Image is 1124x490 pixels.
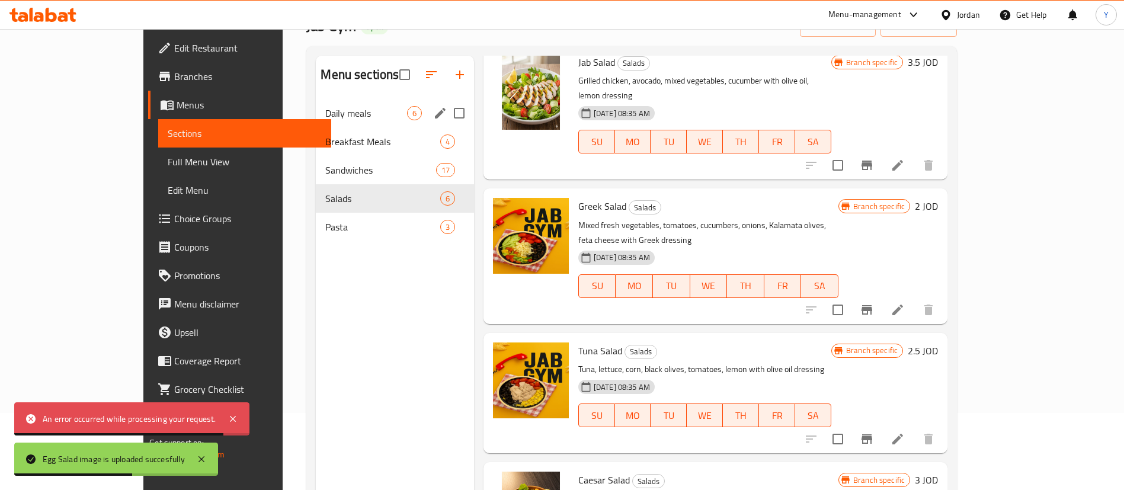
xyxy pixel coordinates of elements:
[769,277,797,294] span: FR
[578,342,622,360] span: Tuna Salad
[629,200,661,214] div: Salads
[493,342,569,418] img: Tuna Salad
[800,407,827,424] span: SA
[158,148,331,176] a: Full Menu View
[316,156,473,184] div: Sandwiches17
[578,403,615,427] button: SU
[914,296,943,324] button: delete
[728,133,754,150] span: TH
[825,427,850,451] span: Select to update
[148,318,331,347] a: Upsell
[493,54,569,130] img: Jab Salad
[168,183,322,197] span: Edit Menu
[578,53,615,71] span: Jab Salad
[174,69,322,84] span: Branches
[908,342,938,359] h6: 2.5 JOD
[687,130,723,153] button: WE
[578,197,626,215] span: Greek Salad
[848,475,910,486] span: Branch specific
[809,18,866,33] span: import
[655,407,682,424] span: TU
[800,133,827,150] span: SA
[316,94,473,246] nav: Menu sections
[853,425,881,453] button: Branch-specific-item
[615,403,651,427] button: MO
[764,407,790,424] span: FR
[316,184,473,213] div: Salads6
[620,133,646,150] span: MO
[617,56,650,71] div: Salads
[417,60,446,89] span: Sort sections
[658,277,686,294] span: TU
[589,108,655,119] span: [DATE] 08:35 AM
[764,274,802,298] button: FR
[914,425,943,453] button: delete
[325,106,406,120] span: Daily meals
[174,41,322,55] span: Edit Restaurant
[908,54,938,71] h6: 3.5 JOD
[584,407,610,424] span: SU
[174,268,322,283] span: Promotions
[174,240,322,254] span: Coupons
[618,56,649,70] span: Salads
[316,213,473,241] div: Pasta3
[759,403,795,427] button: FR
[690,274,728,298] button: WE
[441,222,454,233] span: 3
[589,252,655,263] span: [DATE] 08:35 AM
[148,34,331,62] a: Edit Restaurant
[493,198,569,274] img: Greek Salad
[148,290,331,318] a: Menu disclaimer
[653,274,690,298] button: TU
[632,474,665,488] div: Salads
[620,407,646,424] span: MO
[578,274,616,298] button: SU
[407,106,422,120] div: items
[616,274,653,298] button: MO
[853,296,881,324] button: Branch-specific-item
[325,134,440,149] span: Breakfast Meals
[691,407,718,424] span: WE
[759,130,795,153] button: FR
[174,382,322,396] span: Grocery Checklist
[723,403,759,427] button: TH
[732,277,760,294] span: TH
[436,163,455,177] div: items
[695,277,723,294] span: WE
[795,403,831,427] button: SA
[578,218,838,248] p: Mixed fresh vegetables, tomatoes, cucumbers, onions, Kalamata olives, feta cheese with Greek dres...
[841,345,902,356] span: Branch specific
[915,472,938,488] h6: 3 JOD
[174,297,322,311] span: Menu disclaimer
[584,133,610,150] span: SU
[321,66,399,84] h2: Menu sections
[148,233,331,261] a: Coupons
[578,362,831,377] p: Tuna, lettuce, corn, black olives, tomatoes, lemon with olive oil dressing
[853,151,881,180] button: Branch-specific-item
[316,99,473,127] div: Daily meals6edit
[578,73,831,103] p: Grilled chicken, avocado, mixed vegetables, cucumber with olive oil, lemon dressing
[174,354,322,368] span: Coverage Report
[841,57,902,68] span: Branch specific
[651,403,687,427] button: TU
[914,151,943,180] button: delete
[174,212,322,226] span: Choice Groups
[148,347,331,375] a: Coverage Report
[43,412,216,425] div: An error occurred while processing your request.
[589,382,655,393] span: [DATE] 08:35 AM
[441,193,454,204] span: 6
[651,130,687,153] button: TU
[915,198,938,214] h6: 2 JOD
[177,98,322,112] span: Menus
[727,274,764,298] button: TH
[158,119,331,148] a: Sections
[615,130,651,153] button: MO
[441,136,454,148] span: 4
[325,163,435,177] span: Sandwiches
[728,407,754,424] span: TH
[825,297,850,322] span: Select to update
[584,277,611,294] span: SU
[158,176,331,204] a: Edit Menu
[629,201,661,214] span: Salads
[891,158,905,172] a: Edit menu item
